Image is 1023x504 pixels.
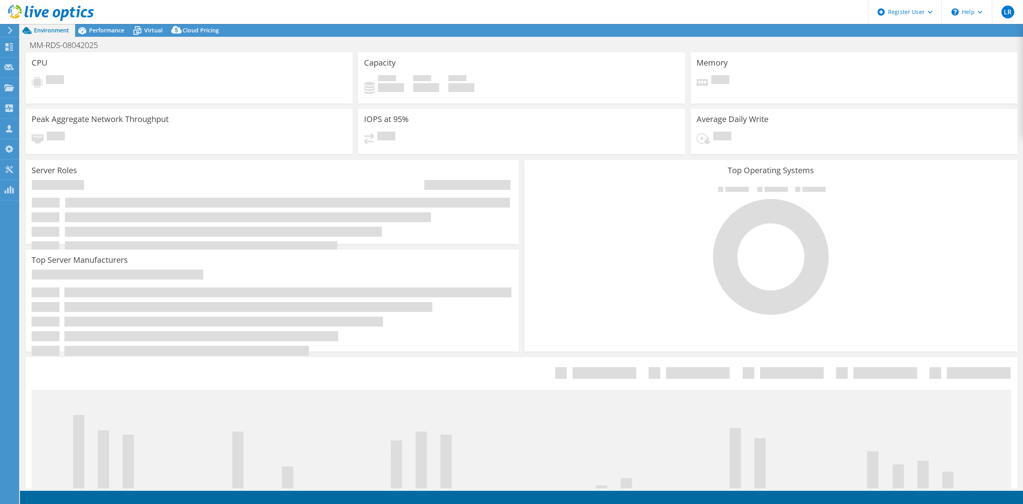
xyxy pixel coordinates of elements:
[448,75,466,83] span: Total
[47,132,65,142] span: Pending
[530,166,1011,175] h3: Top Operating Systems
[951,8,959,16] svg: \n
[378,83,404,92] h4: 0 GiB
[713,132,731,142] span: Pending
[32,58,48,67] h3: CPU
[89,26,124,34] span: Performance
[711,75,729,86] span: Pending
[144,26,163,34] span: Virtual
[413,83,439,92] h4: 0 GiB
[34,26,69,34] span: Environment
[1001,6,1014,18] span: LR
[377,132,395,142] span: Pending
[697,115,768,124] h3: Average Daily Write
[378,75,396,83] span: Used
[697,58,728,67] h3: Memory
[26,41,110,50] h1: MM-RDS-08042025
[413,75,431,83] span: Free
[32,166,77,175] h3: Server Roles
[448,83,474,92] h4: 0 GiB
[364,115,409,124] h3: IOPS at 95%
[32,256,128,264] h3: Top Server Manufacturers
[46,75,64,86] span: Pending
[364,58,396,67] h3: Capacity
[32,115,169,124] h3: Peak Aggregate Network Throughput
[183,26,219,34] span: Cloud Pricing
